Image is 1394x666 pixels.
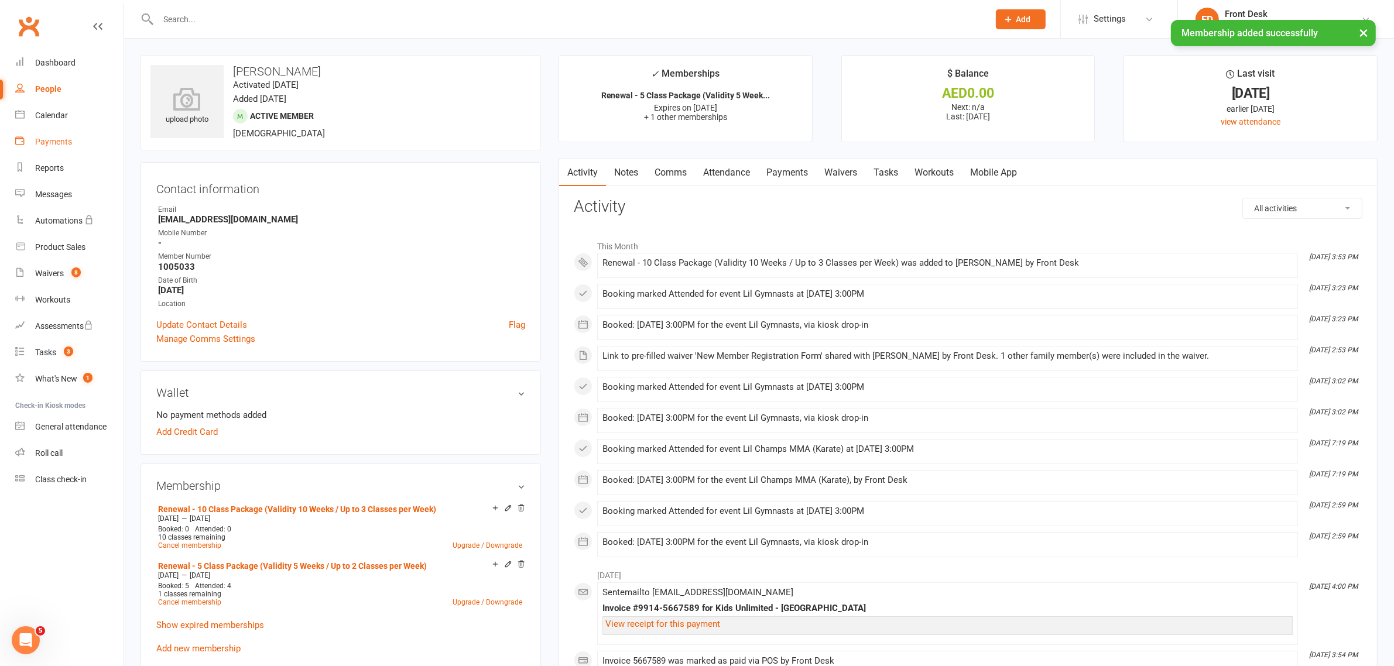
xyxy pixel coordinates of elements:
[602,320,1293,330] div: Booked: [DATE] 3:00PM for the event Lil Gymnasts, via kiosk drop-in
[35,321,93,331] div: Assessments
[15,313,124,339] a: Assessments
[1135,102,1366,115] div: earlier [DATE]
[15,181,124,208] a: Messages
[158,275,525,286] div: Date of Birth
[602,351,1293,361] div: Link to pre-filled waiver 'New Member Registration Form' shared with [PERSON_NAME] by Front Desk....
[1309,377,1358,385] i: [DATE] 3:02 PM
[14,12,43,41] a: Clubworx
[64,346,73,356] span: 3
[195,582,231,590] span: Attended: 4
[852,87,1084,99] div: AED0.00
[158,533,225,541] span: 10 classes remaining
[1309,284,1358,292] i: [DATE] 3:23 PM
[35,84,61,94] div: People
[35,348,56,357] div: Tasks
[155,514,525,523] div: —
[1309,439,1358,447] i: [DATE] 7:19 PM
[1225,9,1361,19] div: Front Desk
[83,373,93,383] span: 1
[35,422,107,431] div: General attendance
[1016,15,1031,24] span: Add
[602,603,1293,613] div: Invoice #9914-5667589 for Kids Unlimited - [GEOGRAPHIC_DATA]
[1227,66,1275,87] div: Last visit
[602,258,1293,268] div: Renewal - 10 Class Package (Validity 10 Weeks / Up to 3 Classes per Week) was added to [PERSON_NA...
[15,414,124,440] a: General attendance kiosk mode
[1309,651,1358,659] i: [DATE] 3:54 PM
[602,475,1293,485] div: Booked: [DATE] 3:00PM for the event Lil Champs MMA (Karate), by Front Desk
[646,159,695,186] a: Comms
[158,214,525,225] strong: [EMAIL_ADDRESS][DOMAIN_NAME]
[35,163,64,173] div: Reports
[15,50,124,76] a: Dashboard
[1094,6,1126,32] span: Settings
[1353,20,1374,45] button: ×
[606,159,646,186] a: Notes
[156,425,218,439] a: Add Credit Card
[15,260,124,287] a: Waivers 8
[602,656,1293,666] div: Invoice 5667589 was marked as paid via POS by Front Desk
[1196,8,1219,31] div: FD
[190,514,210,523] span: [DATE]
[158,514,179,523] span: [DATE]
[1309,253,1358,261] i: [DATE] 3:53 PM
[1309,470,1358,478] i: [DATE] 7:19 PM
[15,129,124,155] a: Payments
[962,159,1025,186] a: Mobile App
[605,619,720,629] a: View receipt for this payment
[15,466,124,493] a: Class kiosk mode
[158,238,525,248] strong: -
[644,112,727,122] span: + 1 other memberships
[906,159,962,186] a: Workouts
[15,102,124,129] a: Calendar
[602,444,1293,454] div: Booking marked Attended for event Lil Champs MMA (Karate) at [DATE] 3:00PM
[1309,346,1358,354] i: [DATE] 2:53 PM
[158,590,221,598] span: 1 classes remaining
[1225,19,1361,30] div: Kids Unlimited - [GEOGRAPHIC_DATA]
[158,541,221,550] a: Cancel membership
[35,137,72,146] div: Payments
[996,9,1046,29] button: Add
[150,65,531,78] h3: [PERSON_NAME]
[695,159,758,186] a: Attendance
[601,91,770,100] strong: Renewal - 5 Class Package (Validity 5 Week...
[865,159,906,186] a: Tasks
[1309,532,1358,540] i: [DATE] 2:59 PM
[574,563,1362,582] li: [DATE]
[156,643,241,654] a: Add new membership
[574,198,1362,216] h3: Activity
[233,80,299,90] time: Activated [DATE]
[156,620,264,630] a: Show expired memberships
[1309,582,1358,591] i: [DATE] 4:00 PM
[150,87,224,126] div: upload photo
[15,339,124,366] a: Tasks 3
[156,408,525,422] li: No payment methods added
[190,571,210,579] span: [DATE]
[158,228,525,239] div: Mobile Number
[156,386,525,399] h3: Wallet
[158,561,427,571] a: Renewal - 5 Class Package (Validity 5 Weeks / Up to 2 Classes per Week)
[158,262,525,272] strong: 1005033
[602,537,1293,547] div: Booked: [DATE] 3:00PM for the event Lil Gymnasts, via kiosk drop-in
[35,269,64,278] div: Waivers
[156,332,255,346] a: Manage Comms Settings
[156,479,525,492] h3: Membership
[71,267,81,277] span: 8
[158,504,436,514] a: Renewal - 10 Class Package (Validity 10 Weeks / Up to 3 Classes per Week)
[15,234,124,260] a: Product Sales
[602,587,793,598] span: Sent email to [EMAIL_ADDRESS][DOMAIN_NAME]
[509,318,525,332] a: Flag
[559,159,606,186] a: Activity
[453,598,522,606] a: Upgrade / Downgrade
[1135,87,1366,99] div: [DATE]
[602,413,1293,423] div: Booked: [DATE] 3:00PM for the event Lil Gymnasts, via kiosk drop-in
[816,159,865,186] a: Waivers
[574,234,1362,253] li: This Month
[35,190,72,199] div: Messages
[35,295,70,304] div: Workouts
[15,440,124,466] a: Roll call
[158,525,189,533] span: Booked: 0
[654,103,717,112] span: Expires on [DATE]
[1309,315,1358,323] i: [DATE] 3:23 PM
[158,598,221,606] a: Cancel membership
[155,571,525,580] div: —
